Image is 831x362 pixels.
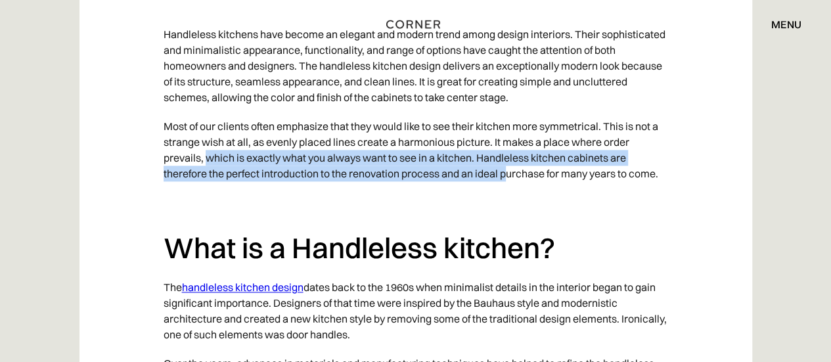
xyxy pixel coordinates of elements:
[164,188,668,217] p: ‍
[388,16,443,33] a: home
[771,19,801,30] div: menu
[164,273,668,349] p: The dates back to the 1960s when minimalist details in the interior began to gain significant imp...
[164,230,668,266] h2: What is a Handleless kitchen?
[758,13,801,35] div: menu
[164,20,668,112] p: Handleless kitchens have become an elegant and modern trend among design interiors. Their sophist...
[164,112,668,188] p: Most of our clients often emphasize that they would like to see their kitchen more symmetrical. T...
[182,281,303,294] a: handleless kitchen design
